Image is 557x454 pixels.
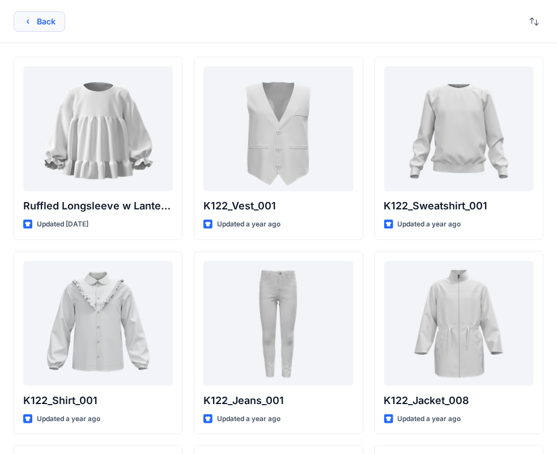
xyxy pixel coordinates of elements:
a: K122_Vest_001 [203,66,353,191]
p: Updated a year ago [398,218,461,230]
button: Back [14,11,65,32]
p: K122_Jacket_008 [384,393,534,409]
p: Updated a year ago [398,413,461,425]
p: K122_Shirt_001 [23,393,173,409]
p: Updated a year ago [37,413,100,425]
p: Updated a year ago [217,218,280,230]
a: K122_Jacket_008 [384,261,534,386]
p: Ruffled Longsleeve w Lantern Sleeve [23,198,173,214]
a: K122_Shirt_001 [23,261,173,386]
a: Ruffled Longsleeve w Lantern Sleeve [23,66,173,191]
p: Updated a year ago [217,413,280,425]
p: K122_Sweatshirt_001 [384,198,534,214]
a: K122_Sweatshirt_001 [384,66,534,191]
p: Updated [DATE] [37,218,88,230]
p: K122_Vest_001 [203,198,353,214]
a: K122_Jeans_001 [203,261,353,386]
p: K122_Jeans_001 [203,393,353,409]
